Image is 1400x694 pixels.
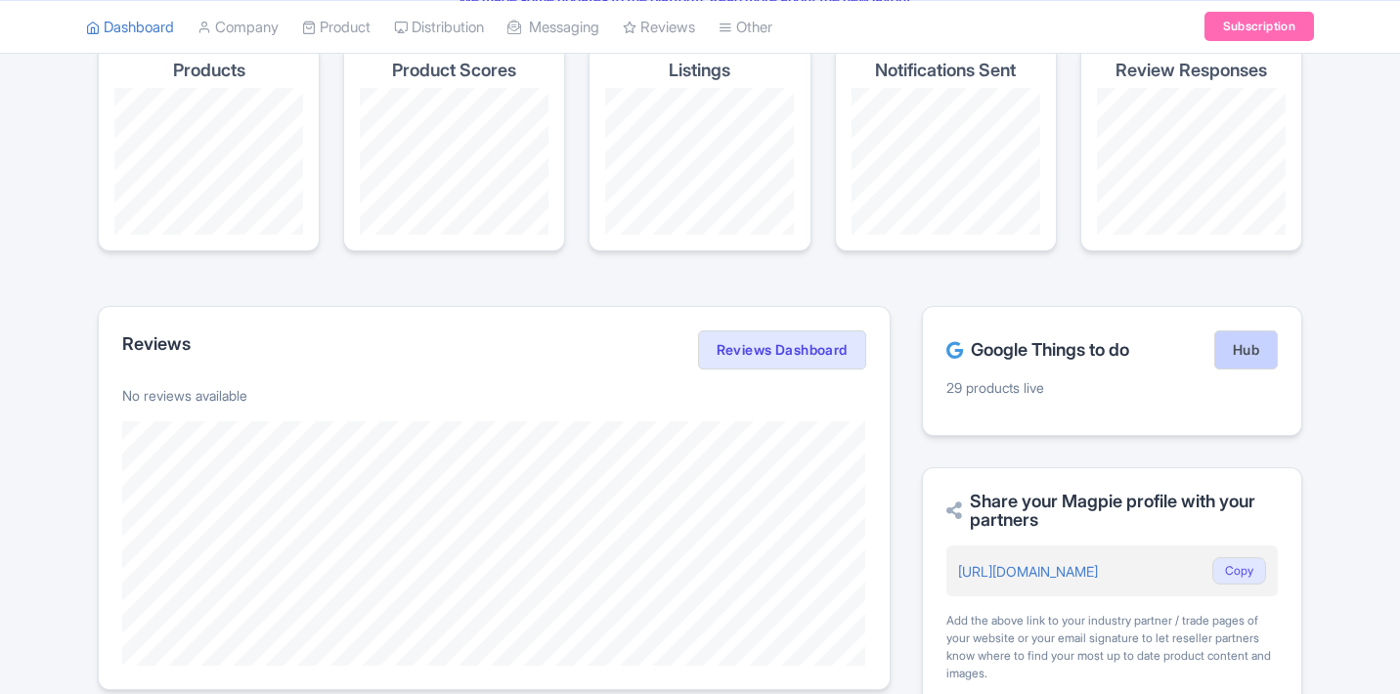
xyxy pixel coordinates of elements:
[946,492,1278,531] h2: Share your Magpie profile with your partners
[122,334,191,354] h2: Reviews
[122,385,866,406] p: No reviews available
[1212,557,1266,585] button: Copy
[1214,330,1278,369] a: Hub
[669,61,730,80] h4: Listings
[173,61,245,80] h4: Products
[946,612,1278,682] div: Add the above link to your industry partner / trade pages of your website or your email signature...
[958,563,1098,580] a: [URL][DOMAIN_NAME]
[1204,12,1314,41] a: Subscription
[392,61,516,80] h4: Product Scores
[946,377,1278,398] p: 29 products live
[875,61,1016,80] h4: Notifications Sent
[698,330,866,369] a: Reviews Dashboard
[1116,61,1267,80] h4: Review Responses
[946,340,1129,360] h2: Google Things to do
